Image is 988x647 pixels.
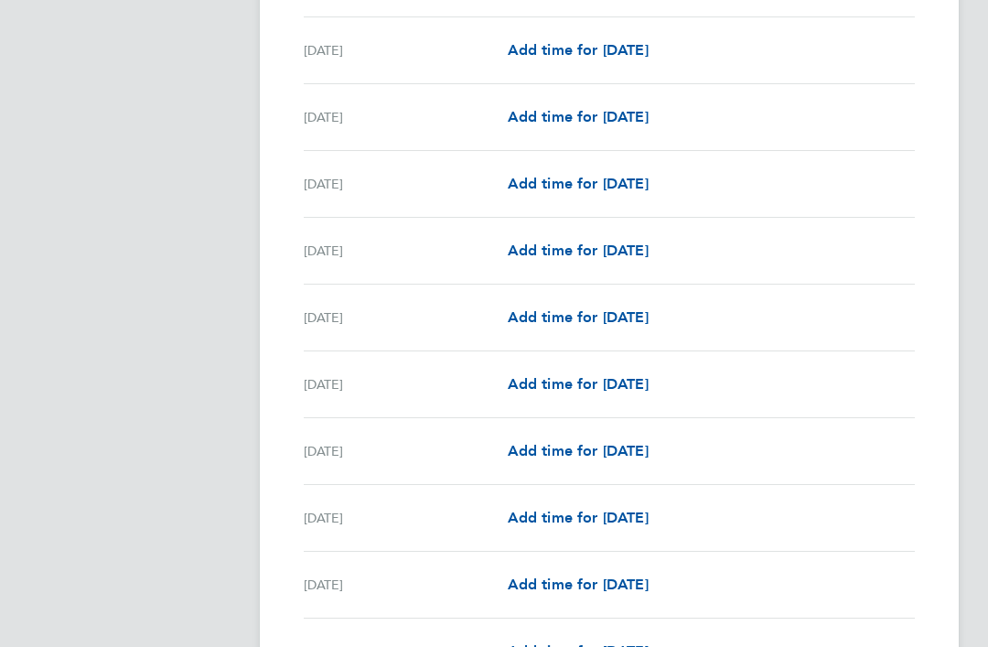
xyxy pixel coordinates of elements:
div: [DATE] [304,507,508,529]
span: Add time for [DATE] [508,509,649,526]
span: Add time for [DATE] [508,308,649,326]
span: Add time for [DATE] [508,242,649,259]
a: Add time for [DATE] [508,240,649,262]
span: Add time for [DATE] [508,41,649,59]
a: Add time for [DATE] [508,39,649,61]
a: Add time for [DATE] [508,574,649,596]
span: Add time for [DATE] [508,576,649,593]
div: [DATE] [304,240,508,262]
span: Add time for [DATE] [508,375,649,393]
div: [DATE] [304,373,508,395]
span: Add time for [DATE] [508,108,649,125]
a: Add time for [DATE] [508,507,649,529]
div: [DATE] [304,574,508,596]
a: Add time for [DATE] [508,440,649,462]
a: Add time for [DATE] [508,173,649,195]
div: [DATE] [304,106,508,128]
div: [DATE] [304,39,508,61]
a: Add time for [DATE] [508,373,649,395]
div: [DATE] [304,440,508,462]
a: Add time for [DATE] [508,307,649,329]
span: Add time for [DATE] [508,442,649,459]
div: [DATE] [304,307,508,329]
span: Add time for [DATE] [508,175,649,192]
div: [DATE] [304,173,508,195]
a: Add time for [DATE] [508,106,649,128]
